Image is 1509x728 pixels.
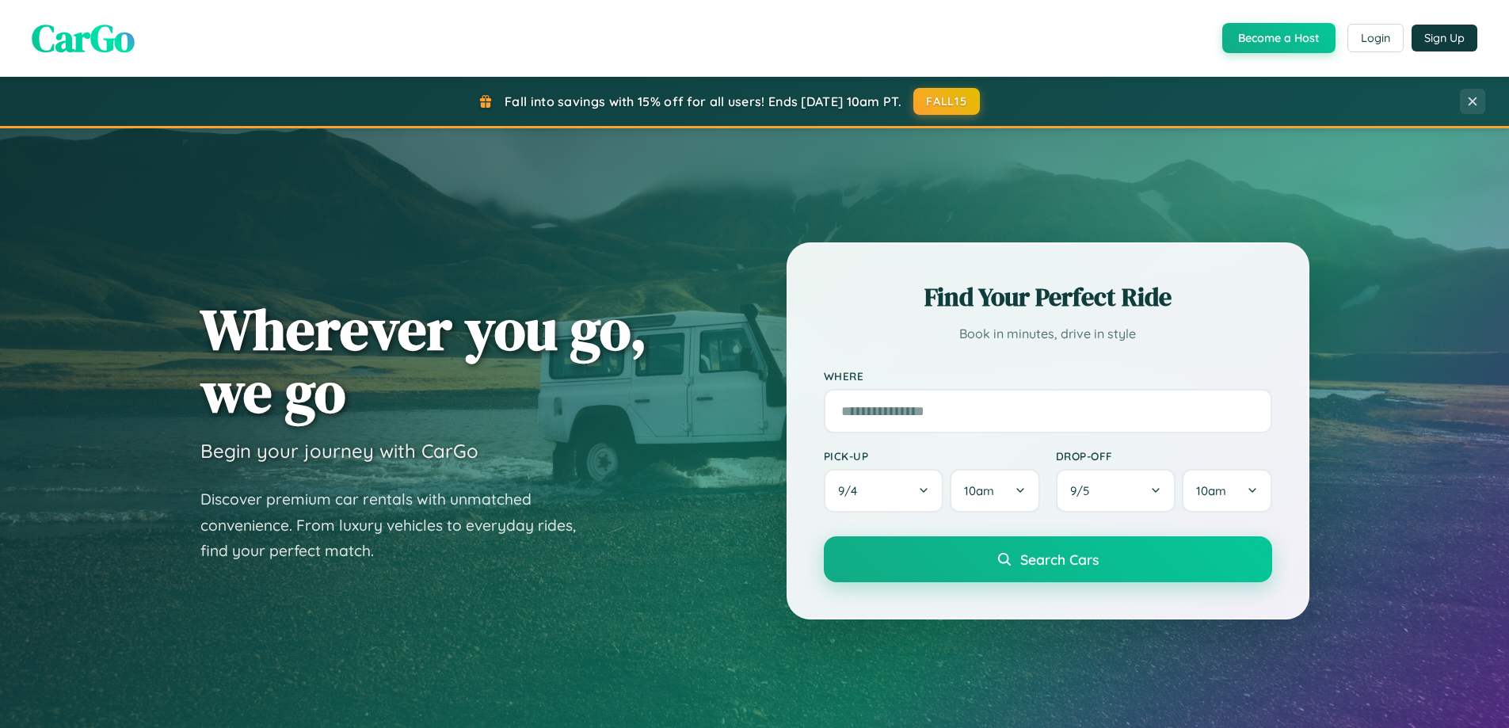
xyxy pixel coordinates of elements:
[1222,23,1336,53] button: Become a Host
[838,483,865,498] span: 9 / 4
[824,536,1272,582] button: Search Cars
[1196,483,1226,498] span: 10am
[1056,449,1272,463] label: Drop-off
[505,93,901,109] span: Fall into savings with 15% off for all users! Ends [DATE] 10am PT.
[200,486,596,564] p: Discover premium car rentals with unmatched convenience. From luxury vehicles to everyday rides, ...
[913,88,980,115] button: FALL15
[964,483,994,498] span: 10am
[1020,551,1099,568] span: Search Cars
[824,280,1272,314] h2: Find Your Perfect Ride
[824,449,1040,463] label: Pick-up
[200,439,478,463] h3: Begin your journey with CarGo
[200,298,647,423] h1: Wherever you go, we go
[824,469,944,513] button: 9/4
[1347,24,1404,52] button: Login
[950,469,1039,513] button: 10am
[32,12,135,64] span: CarGo
[1182,469,1271,513] button: 10am
[1412,25,1477,51] button: Sign Up
[1056,469,1176,513] button: 9/5
[824,369,1272,383] label: Where
[1070,483,1097,498] span: 9 / 5
[824,322,1272,345] p: Book in minutes, drive in style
